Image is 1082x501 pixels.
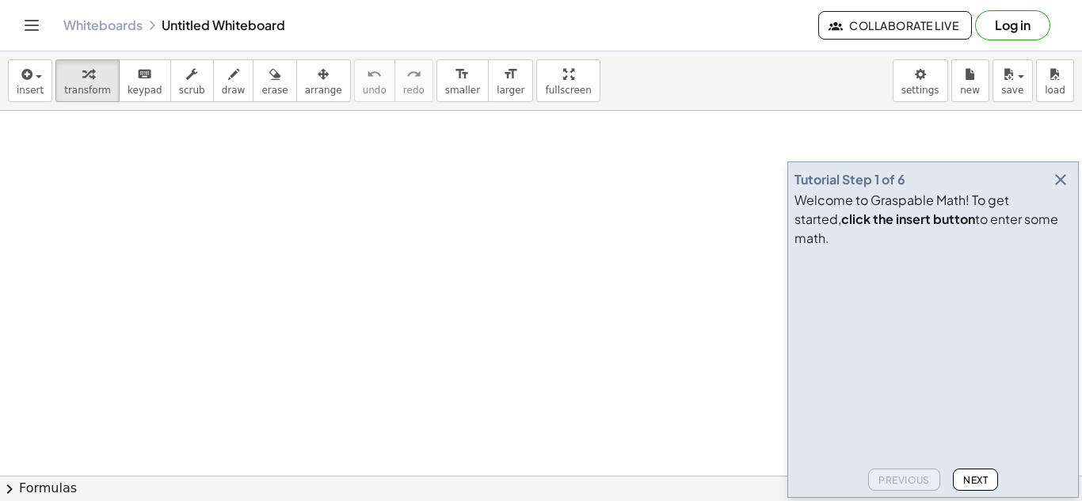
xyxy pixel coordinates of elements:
[893,59,948,102] button: settings
[128,85,162,96] span: keypad
[488,59,533,102] button: format_sizelarger
[545,85,591,96] span: fullscreen
[64,85,111,96] span: transform
[253,59,296,102] button: erase
[992,59,1033,102] button: save
[406,65,421,84] i: redo
[901,85,939,96] span: settings
[794,191,1072,248] div: Welcome to Graspable Math! To get started, to enter some math.
[363,85,387,96] span: undo
[367,65,382,84] i: undo
[8,59,52,102] button: insert
[119,59,171,102] button: keyboardkeypad
[137,65,152,84] i: keyboard
[975,10,1050,40] button: Log in
[354,59,395,102] button: undoundo
[296,59,351,102] button: arrange
[841,211,975,227] b: click the insert button
[403,85,425,96] span: redo
[436,59,489,102] button: format_sizesmaller
[55,59,120,102] button: transform
[19,13,44,38] button: Toggle navigation
[445,85,480,96] span: smaller
[222,85,246,96] span: draw
[213,59,254,102] button: draw
[63,17,143,33] a: Whiteboards
[951,59,989,102] button: new
[960,85,980,96] span: new
[179,85,205,96] span: scrub
[953,469,998,491] button: Next
[832,18,958,32] span: Collaborate Live
[503,65,518,84] i: format_size
[394,59,433,102] button: redoredo
[1001,85,1023,96] span: save
[1045,85,1065,96] span: load
[17,85,44,96] span: insert
[170,59,214,102] button: scrub
[536,59,600,102] button: fullscreen
[261,85,288,96] span: erase
[455,65,470,84] i: format_size
[818,11,972,40] button: Collaborate Live
[1036,59,1074,102] button: load
[963,474,988,486] span: Next
[497,85,524,96] span: larger
[305,85,342,96] span: arrange
[794,170,905,189] div: Tutorial Step 1 of 6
